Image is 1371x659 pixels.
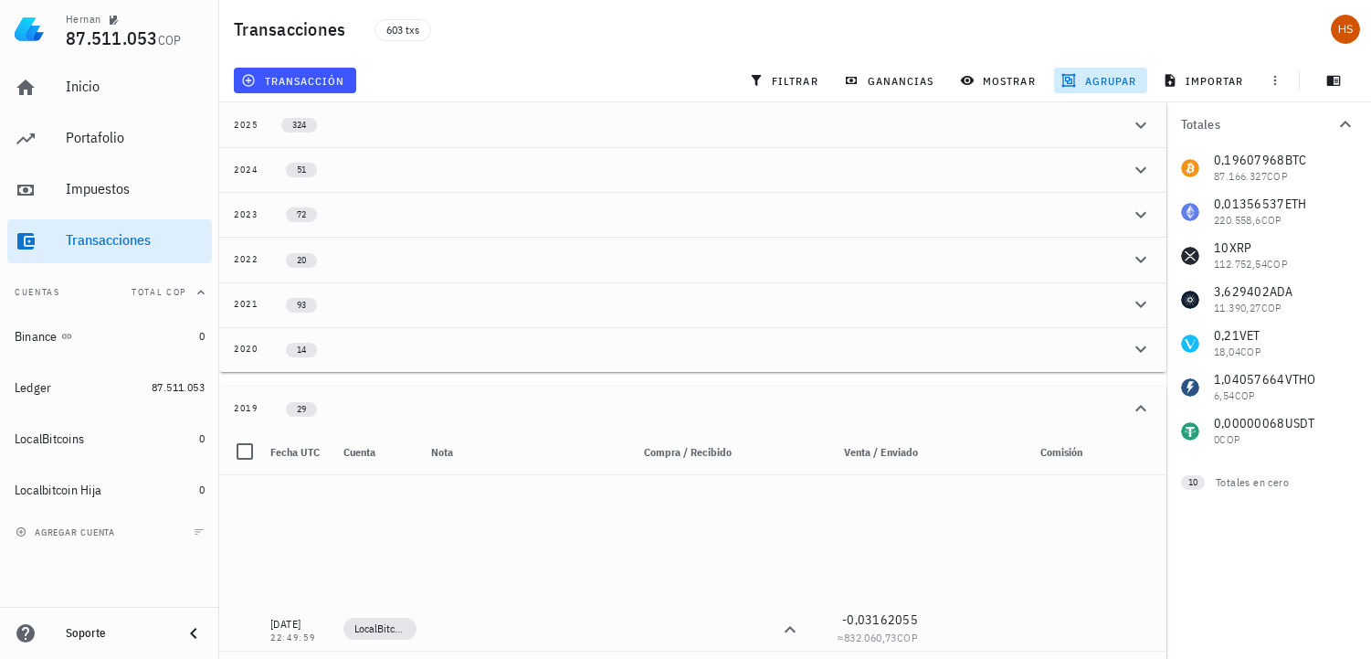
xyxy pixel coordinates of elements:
[15,483,101,498] div: Localbitcoin Hija
[219,282,1166,327] button: 2021 93
[7,314,212,358] a: Binance 0
[354,620,406,638] span: LocalBitcoins
[199,329,205,343] span: 0
[234,342,258,356] div: 2020
[1181,118,1334,131] div: Totales
[11,523,123,541] button: agregar cuenta
[19,526,115,538] span: agregar cuenta
[66,129,205,146] div: Portafolio
[742,68,829,93] button: filtrar
[1065,73,1136,88] span: agrupar
[15,431,84,447] div: LocalBitcoins
[263,431,336,475] div: Fecha UTC
[897,631,918,644] span: COP
[270,633,329,643] div: 22:49:59
[66,180,205,197] div: Impuestos
[234,297,258,312] div: 2021
[622,431,739,475] div: Compra / Recibido
[15,329,58,345] div: Binance
[66,78,205,95] div: Inicio
[66,231,205,249] div: Transacciones
[1040,445,1082,459] span: Comisión
[933,620,951,638] div: BTC-icon
[297,402,306,417] span: 29
[1155,68,1255,93] button: importar
[234,207,258,222] div: 2023
[848,73,933,88] span: ganancias
[234,15,353,44] h1: Transacciones
[7,468,212,512] a: Localbitcoin Hija 0
[297,253,306,268] span: 20
[1216,474,1320,491] div: Totales en cero
[964,73,1036,88] span: mostrar
[386,20,419,40] span: 603 txs
[1188,475,1197,490] span: 10
[343,445,375,459] span: Cuenta
[431,445,453,459] span: Nota
[292,118,306,133] span: 324
[838,631,918,644] span: ≈
[234,118,258,133] div: 2025
[199,431,205,445] span: 0
[297,298,306,313] span: 93
[219,147,1166,192] button: 2024 51
[7,168,212,212] a: Impuestos
[844,631,897,644] span: 832.060,73
[234,401,258,416] div: 2019
[66,26,158,50] span: 87.511.053
[842,611,918,628] span: -0,03162055
[1054,68,1147,93] button: agrupar
[7,271,212,314] button: CuentasTotal COP
[234,252,258,267] div: 2022
[152,380,205,394] span: 87.511.053
[1166,73,1244,88] span: importar
[234,68,356,93] button: transacción
[7,366,212,409] a: Ledger 87.511.053
[234,163,258,177] div: 2024
[66,12,100,27] div: Hernan
[953,68,1047,93] button: mostrar
[245,73,344,88] span: transacción
[1166,102,1371,146] button: Totales
[7,219,212,263] a: Transacciones
[15,15,44,44] img: LedgiFi
[297,163,306,177] span: 51
[219,237,1166,282] button: 2022 20
[132,286,186,298] span: Total COP
[219,327,1166,372] button: 2020 14
[644,445,732,459] span: Compra / Recibido
[219,102,1166,147] button: 2025 324
[7,117,212,161] a: Portafolio
[270,615,329,633] div: [DATE]
[808,431,925,475] div: Venta / Enviado
[15,380,52,396] div: Ledger
[66,626,168,641] div: Soporte
[7,417,212,461] a: LocalBitcoins 0
[199,483,205,496] span: 0
[958,431,1090,475] div: Comisión
[7,66,212,110] a: Inicio
[158,32,182,48] span: COP
[297,207,306,222] span: 72
[1331,15,1360,44] div: avatar
[219,192,1166,237] button: 2023 72
[336,431,424,475] div: Cuenta
[837,68,945,93] button: ganancias
[270,445,320,459] span: Fecha UTC
[219,387,1166,431] button: 2019 29
[844,445,918,459] span: Venta / Enviado
[753,73,818,88] span: filtrar
[424,431,622,475] div: Nota
[297,343,306,357] span: 14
